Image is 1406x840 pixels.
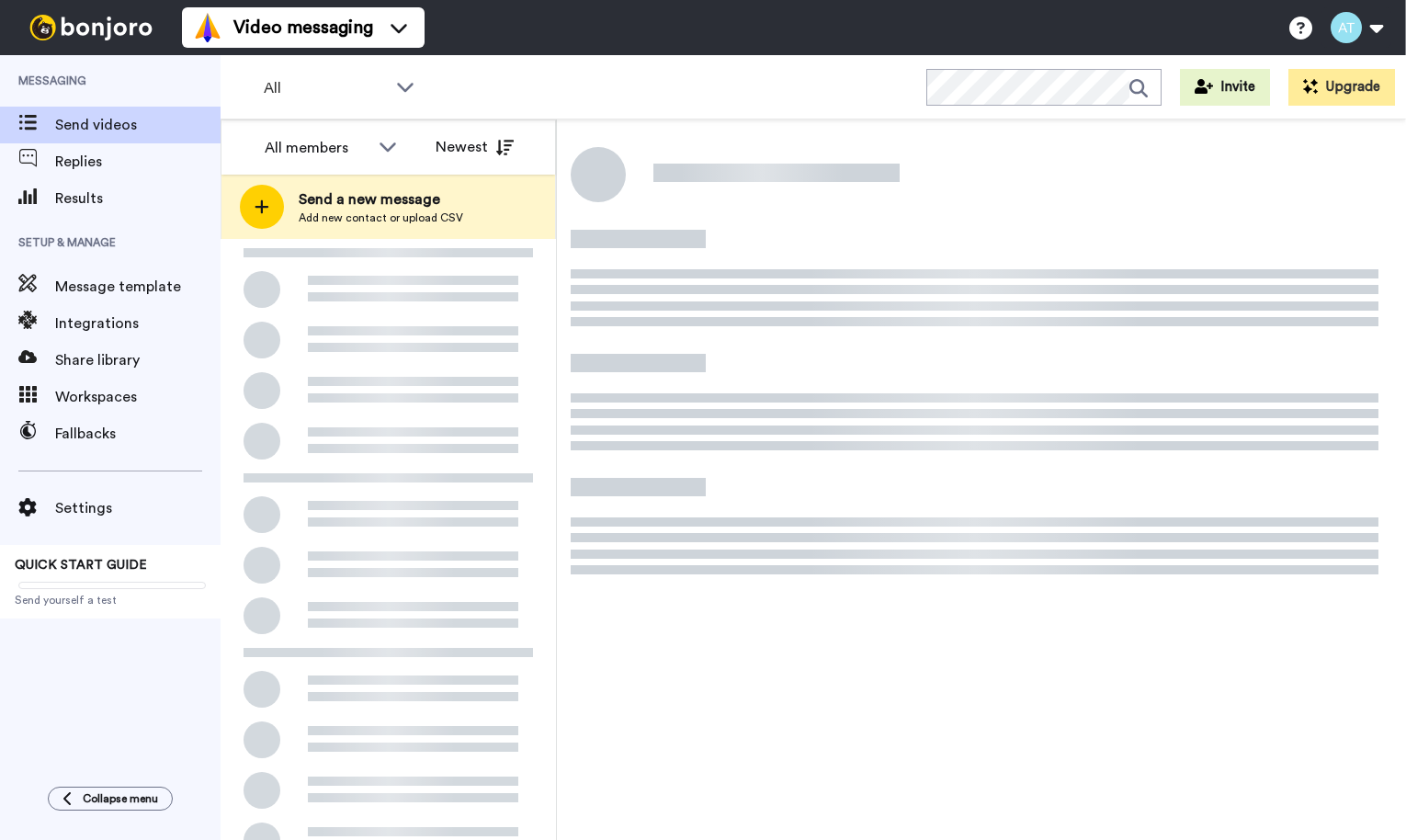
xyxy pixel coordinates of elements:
button: Invite [1180,69,1270,106]
span: Settings [55,497,221,519]
img: vm-color.svg [193,13,222,42]
span: Message template [55,276,221,298]
span: Fallbacks [55,423,221,445]
span: Workspaces [55,386,221,408]
span: All [264,77,387,99]
span: Add new contact or upload CSV [299,210,463,225]
span: Integrations [55,312,221,335]
span: QUICK START GUIDE [15,559,147,572]
span: Send yourself a test [15,593,206,607]
span: Replies [55,151,221,173]
span: Collapse menu [83,791,158,806]
span: Send videos [55,114,221,136]
span: Share library [55,349,221,371]
button: Upgrade [1288,69,1395,106]
span: Video messaging [233,15,373,40]
div: All members [265,137,369,159]
button: Newest [422,129,527,165]
span: Results [55,187,221,210]
img: bj-logo-header-white.svg [22,15,160,40]
button: Collapse menu [48,787,173,811]
span: Send a new message [299,188,463,210]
